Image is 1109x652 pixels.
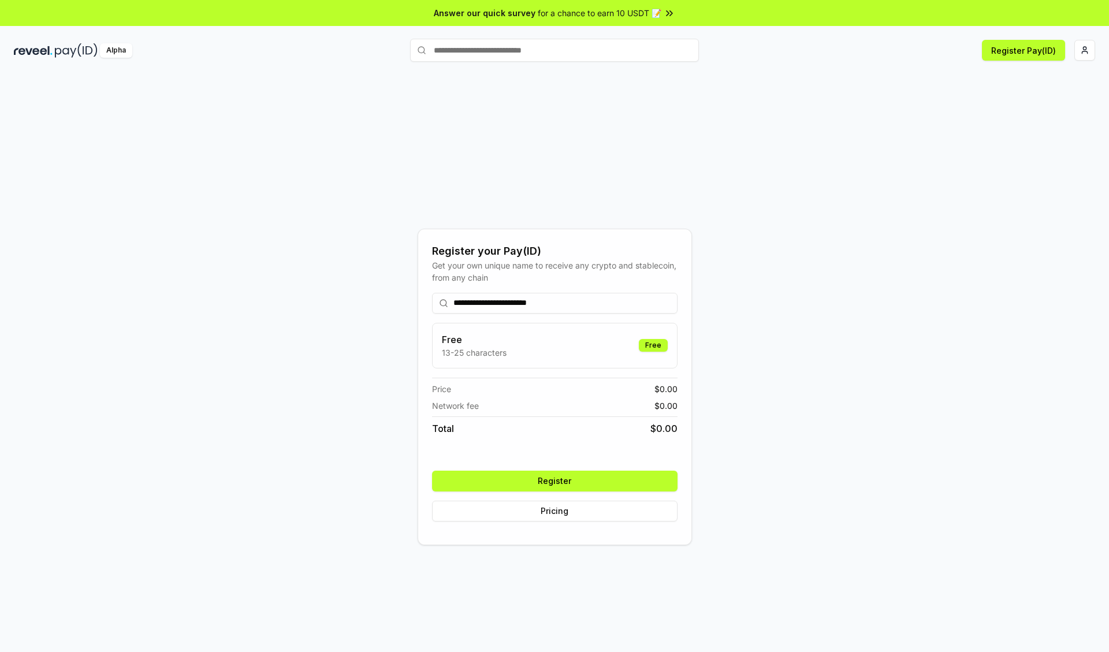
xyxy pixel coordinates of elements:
[432,383,451,395] span: Price
[55,43,98,58] img: pay_id
[982,40,1065,61] button: Register Pay(ID)
[434,7,535,19] span: Answer our quick survey
[538,7,661,19] span: for a chance to earn 10 USDT 📝
[100,43,132,58] div: Alpha
[432,501,678,521] button: Pricing
[432,259,678,284] div: Get your own unique name to receive any crypto and stablecoin, from any chain
[654,400,678,412] span: $ 0.00
[650,422,678,435] span: $ 0.00
[432,243,678,259] div: Register your Pay(ID)
[432,422,454,435] span: Total
[639,339,668,352] div: Free
[14,43,53,58] img: reveel_dark
[432,400,479,412] span: Network fee
[432,471,678,491] button: Register
[442,333,507,347] h3: Free
[442,347,507,359] p: 13-25 characters
[654,383,678,395] span: $ 0.00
